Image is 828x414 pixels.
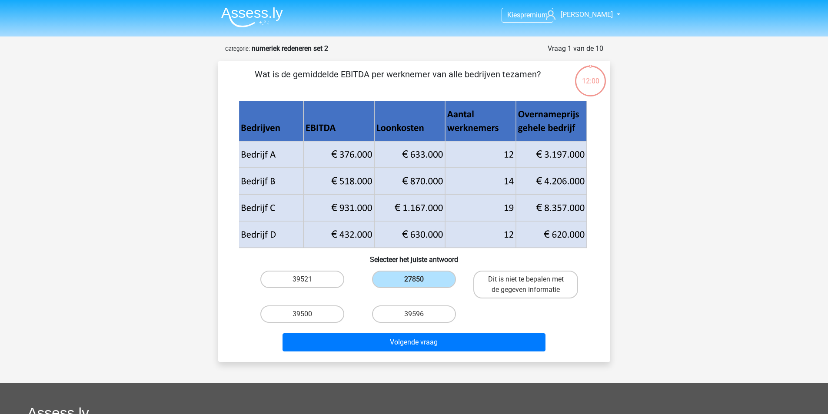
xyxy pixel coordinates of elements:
strong: numeriek redeneren set 2 [252,44,328,53]
h6: Selecteer het juiste antwoord [232,248,596,264]
button: Volgende vraag [283,333,545,351]
span: Kies [507,11,520,19]
label: Dit is niet te bepalen met de gegeven informatie [473,271,578,298]
span: premium [520,11,548,19]
label: 39500 [260,305,344,323]
div: 12:00 [574,65,607,86]
span: [PERSON_NAME] [561,10,613,19]
p: Wat is de gemiddelde EBITDA per werknemer van alle bedrijven tezamen? [232,68,564,94]
a: [PERSON_NAME] [542,10,614,20]
div: Vraag 1 van de 10 [548,43,603,54]
label: 39521 [260,271,344,288]
label: 27850 [372,271,456,288]
label: 39596 [372,305,456,323]
a: Kiespremium [502,9,553,21]
img: Assessly [221,7,283,27]
small: Categorie: [225,46,250,52]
